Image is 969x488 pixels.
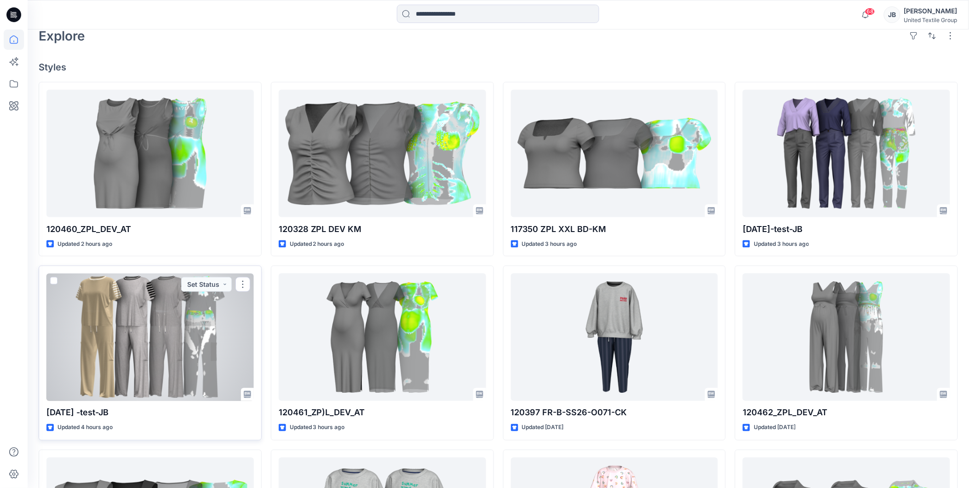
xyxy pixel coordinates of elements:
div: JB [884,6,900,23]
a: 120328 ZPL DEV KM [279,90,486,217]
span: 68 [865,8,875,15]
p: 120462_ZPL_DEV_AT [743,407,950,419]
p: 120460_ZPL_DEV_AT [46,223,254,236]
p: Updated [DATE] [754,423,796,433]
p: [DATE]-test-JB [743,223,950,236]
a: 117350 ZPL XXL BD-KM [511,90,718,217]
p: Updated 2 hours ago [57,239,112,249]
p: Updated 3 hours ago [290,423,345,433]
p: 117350 ZPL XXL BD-KM [511,223,718,236]
p: Updated 2 hours ago [290,239,344,249]
p: Updated 4 hours ago [57,423,113,433]
a: 2025.09.18-test-JB [743,90,950,217]
div: [PERSON_NAME] [904,6,958,17]
p: 120397 FR-B-SS26-O071-CK [511,407,718,419]
p: 120461_ZP)L_DEV_AT [279,407,486,419]
a: 120462_ZPL_DEV_AT [743,273,950,401]
h2: Explore [39,29,85,43]
p: 120328 ZPL DEV KM [279,223,486,236]
a: 120460_ZPL_DEV_AT [46,90,254,217]
p: Updated 3 hours ago [754,239,809,249]
a: 120397 FR-B-SS26-O071-CK [511,273,718,401]
p: [DATE] -test-JB [46,407,254,419]
a: 2025.09.19 -test-JB [46,273,254,401]
p: Updated 3 hours ago [522,239,577,249]
a: 120461_ZP)L_DEV_AT [279,273,486,401]
h4: Styles [39,62,958,73]
div: United Textile Group [904,17,958,23]
p: Updated [DATE] [522,423,564,433]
